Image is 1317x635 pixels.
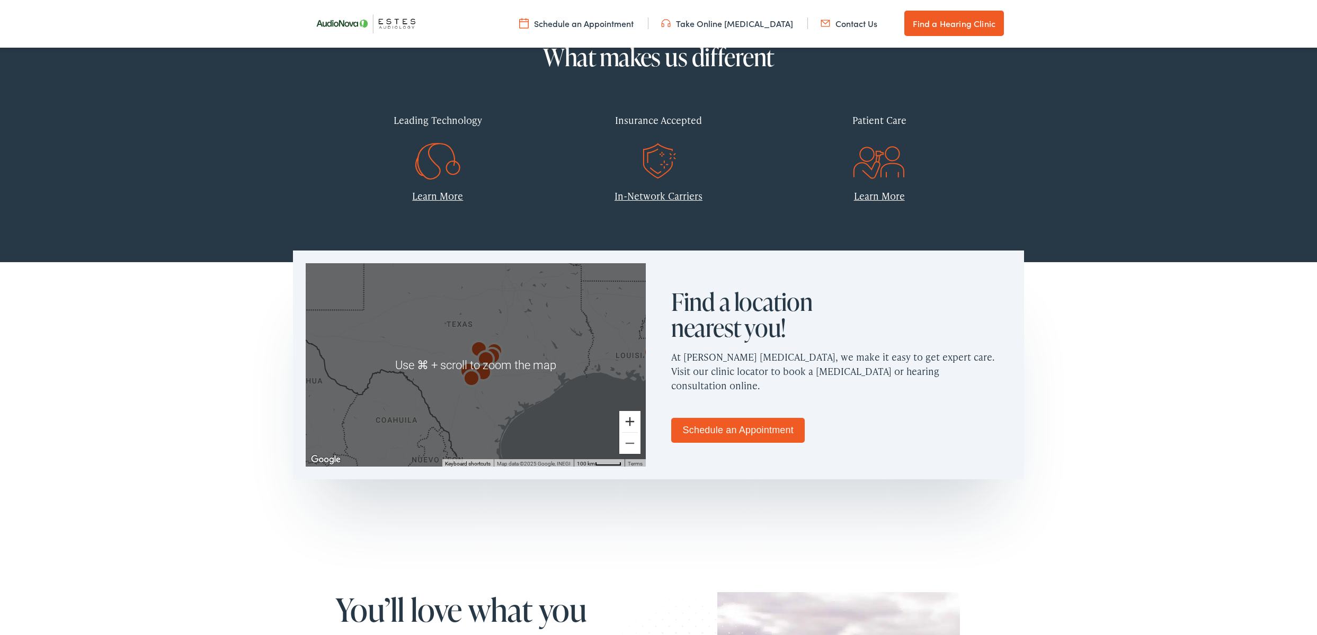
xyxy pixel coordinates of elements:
[519,17,634,29] a: Schedule an Appointment
[470,361,496,387] div: AudioNova
[777,104,982,167] a: Patient Care
[335,104,540,136] div: Leading Technology
[539,592,586,627] span: you
[619,411,640,432] button: Zoom in
[335,44,982,70] h2: What makes us different
[556,104,761,167] a: Insurance Accepted
[821,17,877,29] a: Contact Us
[671,289,841,341] h2: Find a location nearest you!
[468,592,533,627] span: what
[482,340,507,365] div: AudioNova
[473,348,499,373] div: AudioNova
[577,461,595,467] span: 100 km
[639,341,665,366] div: AudioNova
[335,592,404,627] span: You’ll
[445,460,491,468] button: Keyboard shortcuts
[619,433,640,454] button: Zoom out
[497,461,571,467] span: Map data ©2025 Google, INEGI
[671,341,1011,401] p: At [PERSON_NAME] [MEDICAL_DATA], we make it easy to get expert care. Visit our clinic locator to ...
[574,459,625,467] button: Map Scale: 100 km per 46 pixels
[308,453,343,467] img: Google
[661,17,793,29] a: Take Online [MEDICAL_DATA]
[556,104,761,136] div: Insurance Accepted
[671,418,805,443] a: Schedule an Appointment
[411,592,462,627] span: love
[661,17,671,29] img: utility icon
[456,360,481,385] div: AudioNova
[479,345,505,370] div: AudioNova
[308,453,343,467] a: Open this area in Google Maps (opens a new window)
[519,17,529,29] img: utility icon
[904,11,1004,36] a: Find a Hearing Clinic
[821,17,830,29] img: utility icon
[335,104,540,167] a: Leading Technology
[777,104,982,136] div: Patient Care
[628,461,643,467] a: Terms (opens in new tab)
[459,367,484,392] div: AudioNova
[466,338,492,363] div: AudioNova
